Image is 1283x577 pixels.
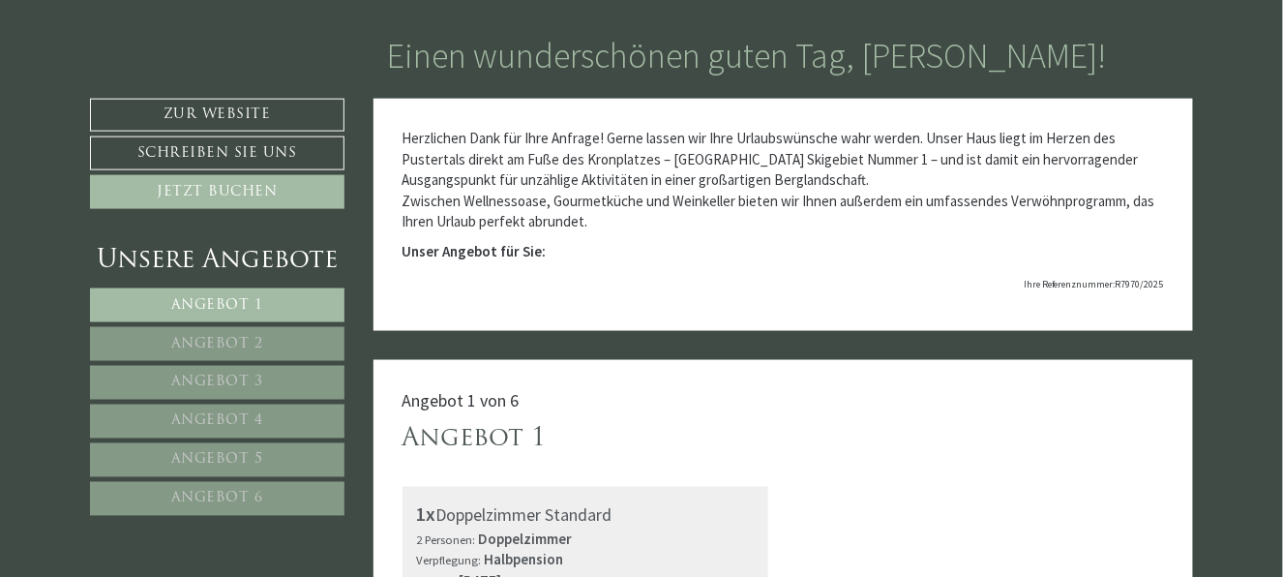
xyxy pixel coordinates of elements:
div: Doppelzimmer Standard [417,501,755,530]
span: Angebot 5 [171,453,263,468]
small: Verpflegung: [417,553,482,568]
span: Angebot 1 [171,298,263,313]
h1: Einen wunderschönen guten Tag, [PERSON_NAME]! [388,37,1107,76]
span: Ihre Referenznummer:R7970/2025 [1024,278,1164,290]
span: Angebot 2 [171,337,263,351]
span: Angebot 4 [171,414,263,429]
b: 1x [417,502,436,527]
a: Jetzt buchen [90,175,344,209]
div: Angebot 1 [403,422,547,458]
a: Zur Website [90,99,344,132]
small: 13:10 [29,90,276,103]
div: Guten Tag, wie können wir Ihnen helfen? [15,51,285,106]
div: Unsere Angebote [90,243,344,279]
b: Halbpension [485,551,564,569]
p: Herzlichen Dank für Ihre Anfrage! Gerne lassen wir Ihre Urlaubswünsche wahr werden. Unser Haus li... [403,128,1165,231]
span: Angebot 3 [171,376,263,390]
b: Doppelzimmer [479,531,573,549]
strong: Unser Angebot für Sie: [403,242,547,260]
small: 2 Personen: [417,532,476,548]
div: [DATE] [349,15,414,46]
span: Angebot 1 von 6 [403,390,520,412]
button: Senden [637,510,762,544]
div: Montis – Active Nature Spa [29,55,276,70]
span: Angebot 6 [171,492,263,506]
a: Schreiben Sie uns [90,137,344,170]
